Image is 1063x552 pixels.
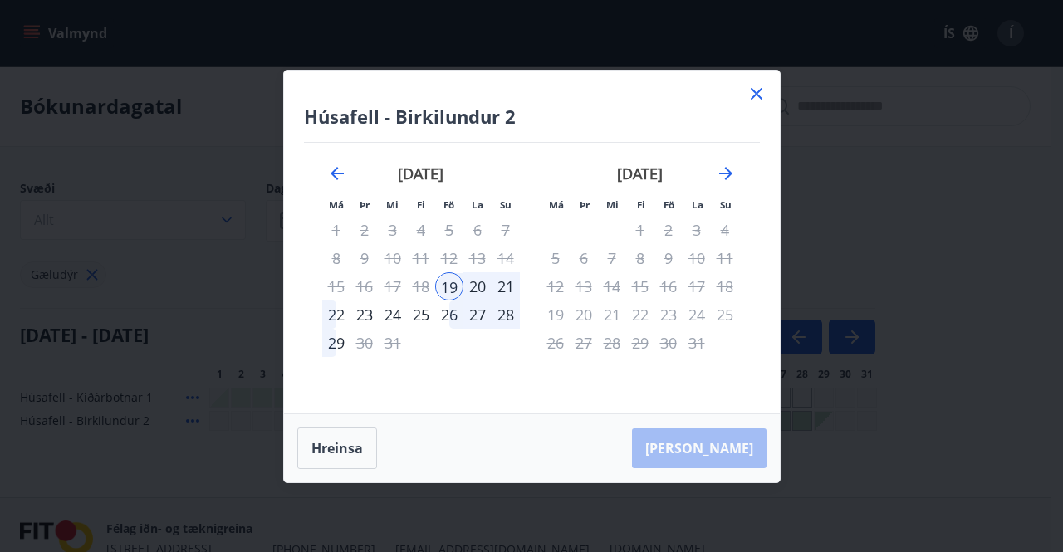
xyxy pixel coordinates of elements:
td: Not available. mánudagur, 1. desember 2025 [322,216,350,244]
td: Not available. mánudagur, 26. janúar 2026 [541,329,570,357]
small: Þr [360,198,370,211]
div: 22 [322,300,350,329]
td: Not available. þriðjudagur, 30. desember 2025 [350,329,379,357]
td: Not available. föstudagur, 5. desember 2025 [435,216,463,244]
td: Not available. laugardagur, 24. janúar 2026 [683,300,711,329]
td: Choose sunnudagur, 21. desember 2025 as your check-out date. It’s available. [492,272,520,300]
td: Not available. fimmtudagur, 4. desember 2025 [407,216,435,244]
small: Fö [664,198,674,211]
td: Not available. fimmtudagur, 22. janúar 2026 [626,300,654,329]
div: 20 [463,272,492,300]
h4: Húsafell - Birkilundur 2 [304,104,760,129]
td: Choose fimmtudagur, 25. desember 2025 as your check-out date. It’s available. [407,300,435,329]
td: Not available. þriðjudagur, 20. janúar 2026 [570,300,598,329]
td: Not available. föstudagur, 9. janúar 2026 [654,244,683,272]
td: Not available. fimmtudagur, 11. desember 2025 [407,244,435,272]
td: Choose miðvikudagur, 24. desember 2025 as your check-out date. It’s available. [379,300,407,329]
div: Aðeins útritun í boði [322,329,350,357]
td: Not available. laugardagur, 13. desember 2025 [463,244,492,272]
td: Not available. sunnudagur, 11. janúar 2026 [711,244,739,272]
td: Not available. fimmtudagur, 18. desember 2025 [407,272,435,300]
td: Not available. mánudagur, 15. desember 2025 [322,272,350,300]
small: Fi [637,198,645,211]
td: Not available. þriðjudagur, 16. desember 2025 [350,272,379,300]
td: Not available. laugardagur, 10. janúar 2026 [683,244,711,272]
td: Not available. þriðjudagur, 6. janúar 2026 [570,244,598,272]
td: Not available. miðvikudagur, 10. desember 2025 [379,244,407,272]
td: Not available. miðvikudagur, 28. janúar 2026 [598,329,626,357]
div: Calendar [304,143,760,393]
td: Not available. föstudagur, 16. janúar 2026 [654,272,683,300]
td: Not available. fimmtudagur, 8. janúar 2026 [626,244,654,272]
td: Not available. þriðjudagur, 27. janúar 2026 [570,329,598,357]
td: Not available. þriðjudagur, 9. desember 2025 [350,244,379,272]
td: Choose laugardagur, 27. desember 2025 as your check-out date. It’s available. [463,300,492,329]
td: Not available. föstudagur, 23. janúar 2026 [654,300,683,329]
td: Not available. sunnudagur, 18. janúar 2026 [711,272,739,300]
div: 24 [379,300,407,329]
small: Mi [386,198,399,211]
div: 21 [492,272,520,300]
td: Not available. sunnudagur, 7. desember 2025 [492,216,520,244]
div: 25 [407,300,435,329]
strong: [DATE] [617,164,663,183]
td: Not available. miðvikudagur, 17. desember 2025 [379,272,407,300]
td: Not available. miðvikudagur, 7. janúar 2026 [598,244,626,272]
small: Fö [443,198,454,211]
td: Not available. miðvikudagur, 14. janúar 2026 [598,272,626,300]
td: Not available. laugardagur, 6. desember 2025 [463,216,492,244]
div: Move forward to switch to the next month. [716,164,736,183]
td: Not available. laugardagur, 17. janúar 2026 [683,272,711,300]
small: La [692,198,703,211]
td: Not available. sunnudagur, 4. janúar 2026 [711,216,739,244]
td: Not available. fimmtudagur, 1. janúar 2026 [626,216,654,244]
div: 27 [463,300,492,329]
div: 28 [492,300,520,329]
td: Selected as start date. föstudagur, 19. desember 2025 [435,272,463,300]
td: Not available. mánudagur, 12. janúar 2026 [541,272,570,300]
small: Má [549,198,564,211]
small: Su [720,198,732,211]
td: Choose mánudagur, 22. desember 2025 as your check-out date. It’s available. [322,300,350,329]
td: Not available. föstudagur, 2. janúar 2026 [654,216,683,244]
small: Má [329,198,344,211]
small: Þr [580,198,590,211]
strong: [DATE] [398,164,443,183]
td: Not available. miðvikudagur, 31. desember 2025 [379,329,407,357]
small: La [472,198,483,211]
td: Not available. mánudagur, 5. janúar 2026 [541,244,570,272]
td: Not available. sunnudagur, 25. janúar 2026 [711,300,739,329]
td: Not available. föstudagur, 30. janúar 2026 [654,329,683,357]
td: Not available. miðvikudagur, 3. desember 2025 [379,216,407,244]
button: Hreinsa [297,427,377,469]
td: Not available. sunnudagur, 14. desember 2025 [492,244,520,272]
td: Choose sunnudagur, 28. desember 2025 as your check-out date. It’s available. [492,300,520,329]
td: Choose þriðjudagur, 23. desember 2025 as your check-out date. It’s available. [350,300,379,329]
td: Not available. laugardagur, 3. janúar 2026 [683,216,711,244]
td: Not available. föstudagur, 12. desember 2025 [435,244,463,272]
div: Move backward to switch to the previous month. [327,164,347,183]
td: Not available. laugardagur, 31. janúar 2026 [683,329,711,357]
small: Fi [417,198,425,211]
small: Su [500,198,512,211]
td: Choose mánudagur, 29. desember 2025 as your check-out date. It’s available. [322,329,350,357]
td: Not available. fimmtudagur, 15. janúar 2026 [626,272,654,300]
td: Not available. mánudagur, 19. janúar 2026 [541,300,570,329]
td: Not available. mánudagur, 8. desember 2025 [322,244,350,272]
div: 23 [350,300,379,329]
div: 26 [435,300,463,329]
td: Not available. miðvikudagur, 21. janúar 2026 [598,300,626,329]
div: 19 [435,272,463,300]
td: Choose föstudagur, 26. desember 2025 as your check-out date. It’s available. [435,300,463,329]
td: Choose laugardagur, 20. desember 2025 as your check-out date. It’s available. [463,272,492,300]
td: Not available. þriðjudagur, 2. desember 2025 [350,216,379,244]
td: Not available. þriðjudagur, 13. janúar 2026 [570,272,598,300]
td: Not available. fimmtudagur, 29. janúar 2026 [626,329,654,357]
small: Mi [606,198,619,211]
div: Aðeins útritun í boði [541,244,570,272]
